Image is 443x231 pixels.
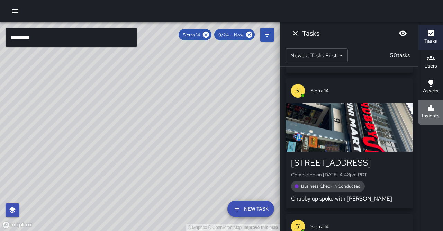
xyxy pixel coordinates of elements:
span: Sierra 14 [179,32,204,38]
h6: Insights [422,112,440,120]
p: Completed on [DATE] 4:48pm PDT [291,171,407,178]
button: S1Sierra 14[STREET_ADDRESS]Completed on [DATE] 4:48pm PDTBusiness Check In ConductedChubby up spo... [286,78,413,208]
button: Filters [260,28,274,42]
button: Tasks [418,25,443,50]
p: S1 [296,222,301,231]
button: Users [418,50,443,75]
button: Blur [396,26,410,40]
div: Newest Tasks First [286,48,348,62]
span: Sierra 14 [310,87,407,94]
h6: Users [424,62,437,70]
button: Insights [418,100,443,125]
h6: Tasks [302,28,319,39]
div: Sierra 14 [179,29,211,40]
p: S1 [296,87,301,95]
span: Business Check In Conducted [297,183,365,189]
h6: Tasks [424,37,437,45]
span: 9/24 — Now [214,32,247,38]
h6: Assets [423,87,439,95]
span: Sierra 14 [310,223,407,230]
p: 50 tasks [387,51,413,60]
div: [STREET_ADDRESS] [291,157,407,168]
button: New Task [227,201,274,217]
button: Assets [418,75,443,100]
button: Dismiss [288,26,302,40]
div: 9/24 — Now [214,29,255,40]
p: Chubby up spoke with [PERSON_NAME] [291,195,407,203]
